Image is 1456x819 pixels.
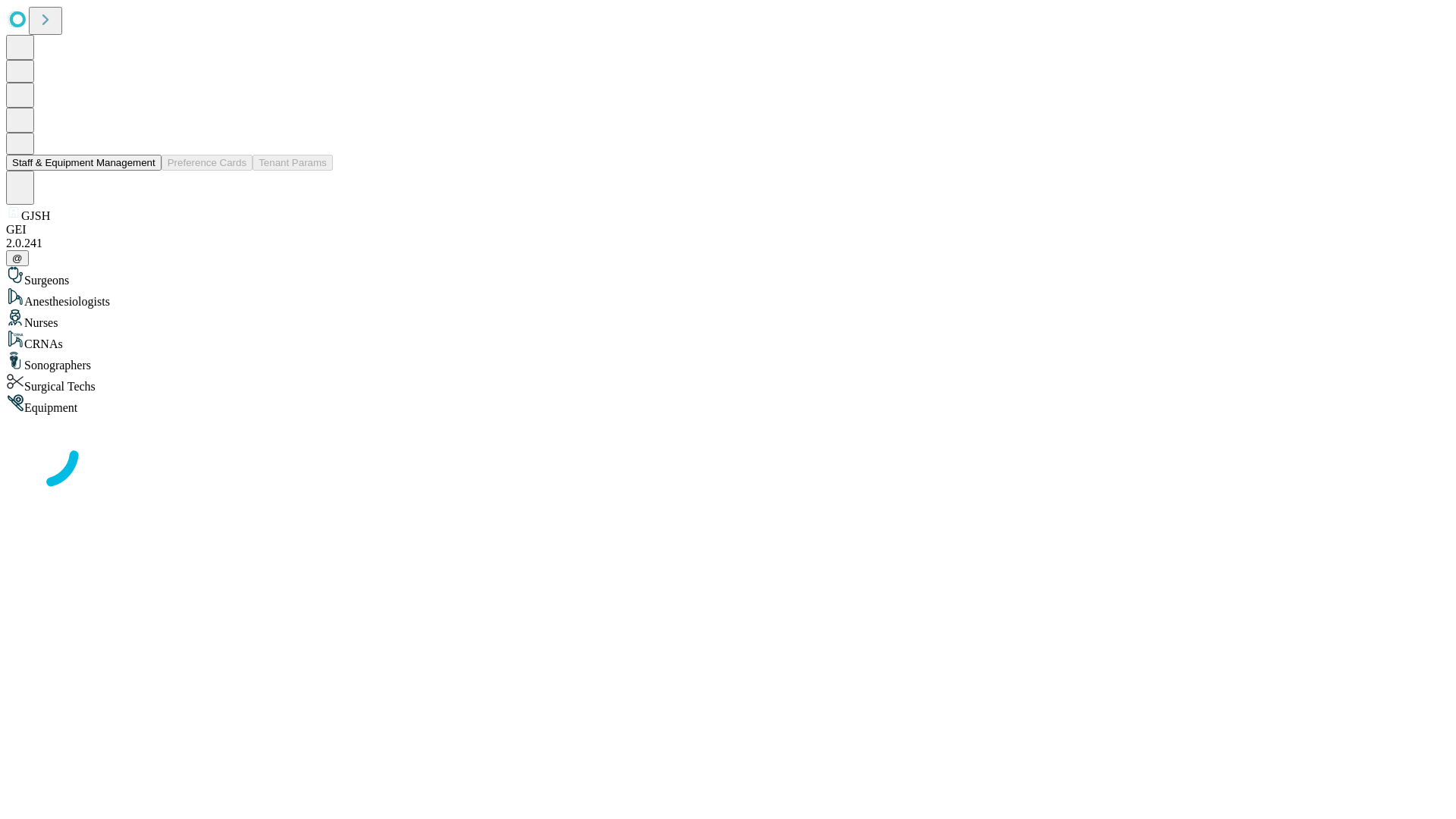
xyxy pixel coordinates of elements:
[6,309,1450,330] div: Nurses
[6,394,1450,415] div: Equipment
[6,330,1450,351] div: CRNAs
[21,209,50,222] span: GJSH
[6,372,1450,394] div: Surgical Techs
[6,250,29,266] button: @
[6,351,1450,372] div: Sonographers
[162,155,253,171] button: Preference Cards
[6,155,162,171] button: Staff & Equipment Management
[6,266,1450,287] div: Surgeons
[6,223,1450,237] div: GEI
[6,287,1450,309] div: Anesthesiologists
[6,237,1450,250] div: 2.0.241
[12,253,23,264] span: @
[253,155,333,171] button: Tenant Params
